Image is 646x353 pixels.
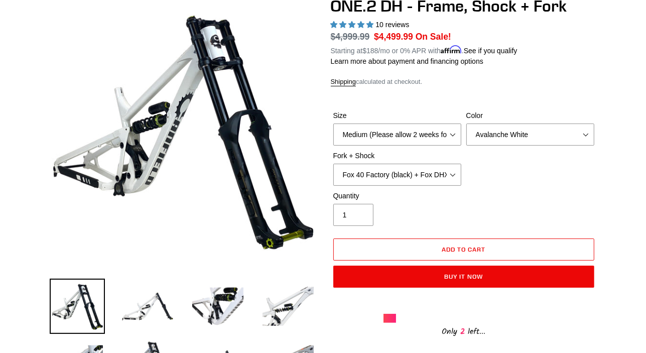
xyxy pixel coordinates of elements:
span: $4,499.99 [374,32,413,42]
button: Add to cart [333,239,594,261]
img: Load image into Gallery viewer, ONE.2 DH - Frame, Shock + Fork [261,279,316,334]
s: $4,999.99 [331,32,370,42]
span: Affirm [441,45,462,54]
span: $188 [362,47,378,55]
a: See if you qualify - Learn more about Affirm Financing (opens in modal) [464,47,518,55]
img: Load image into Gallery viewer, ONE.2 DH - Frame, Shock + Fork [50,279,105,334]
span: 2 [457,325,468,338]
a: Learn more about payment and financing options [331,57,483,65]
img: Load image into Gallery viewer, ONE.2 DH - Frame, Shock + Fork [120,279,175,334]
label: Size [333,110,461,121]
a: Shipping [331,78,356,86]
span: 5.00 stars [331,21,376,29]
div: calculated at checkout. [331,77,597,87]
span: On Sale! [416,30,451,43]
span: 10 reviews [375,21,409,29]
img: Load image into Gallery viewer, ONE.2 DH - Frame, Shock + Fork [190,279,245,334]
label: Fork + Shock [333,151,461,161]
button: Buy it now [333,266,594,288]
span: Add to cart [442,246,485,253]
div: Only left... [383,323,544,338]
p: Starting at /mo or 0% APR with . [331,43,518,56]
label: Quantity [333,191,461,201]
label: Color [466,110,594,121]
